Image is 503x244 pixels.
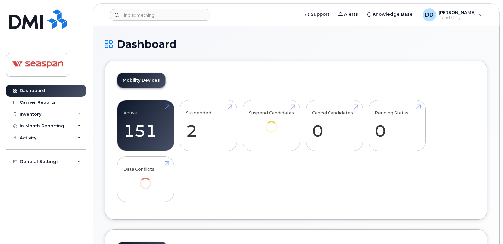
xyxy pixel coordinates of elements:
a: Suspended 2 [186,104,231,147]
a: Suspend Candidates [249,104,294,142]
a: Mobility Devices [117,73,165,88]
h1: Dashboard [105,38,487,50]
a: Active 151 [123,104,168,147]
a: Pending Status 0 [375,104,419,147]
a: Cancel Candidates 0 [312,104,357,147]
a: Data Conflicts [123,160,168,198]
